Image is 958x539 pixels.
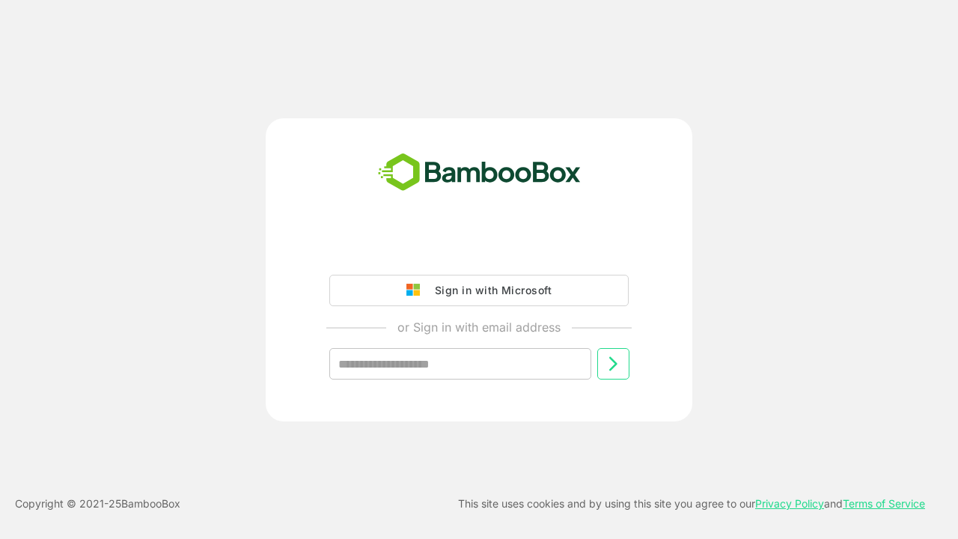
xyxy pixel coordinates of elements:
img: google [406,284,427,297]
a: Terms of Service [843,497,925,510]
p: This site uses cookies and by using this site you agree to our and [458,495,925,513]
p: or Sign in with email address [397,318,561,336]
img: bamboobox [370,148,589,198]
a: Privacy Policy [755,497,824,510]
p: Copyright © 2021- 25 BambooBox [15,495,180,513]
button: Sign in with Microsoft [329,275,629,306]
div: Sign in with Microsoft [427,281,552,300]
